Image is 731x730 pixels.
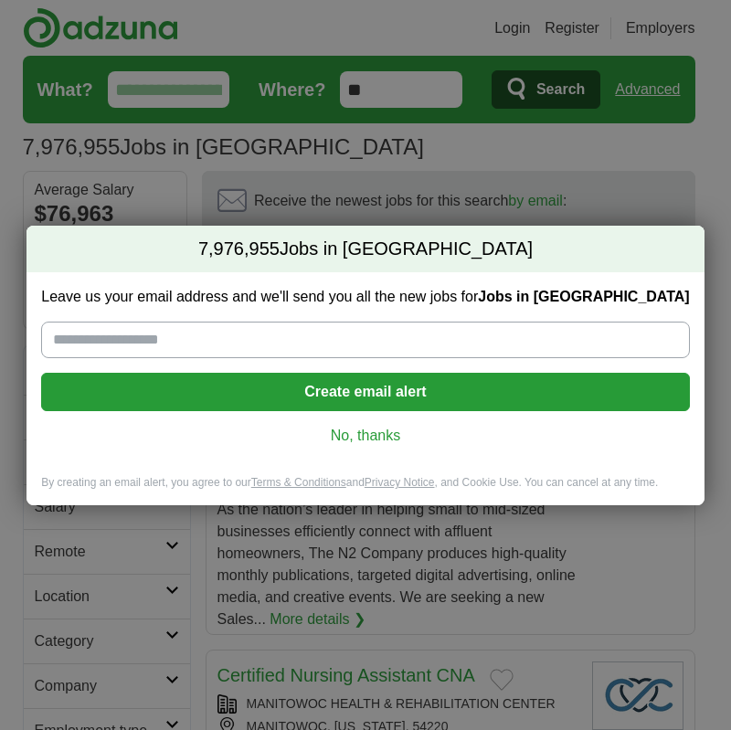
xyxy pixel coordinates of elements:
[26,226,704,273] h2: Jobs in [GEOGRAPHIC_DATA]
[365,476,435,489] a: Privacy Notice
[41,287,689,307] label: Leave us your email address and we'll send you all the new jobs for
[478,289,689,304] strong: Jobs in [GEOGRAPHIC_DATA]
[251,476,346,489] a: Terms & Conditions
[26,475,704,505] div: By creating an email alert, you agree to our and , and Cookie Use. You can cancel at any time.
[41,373,689,411] button: Create email alert
[56,426,674,446] a: No, thanks
[198,237,280,262] span: 7,976,955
